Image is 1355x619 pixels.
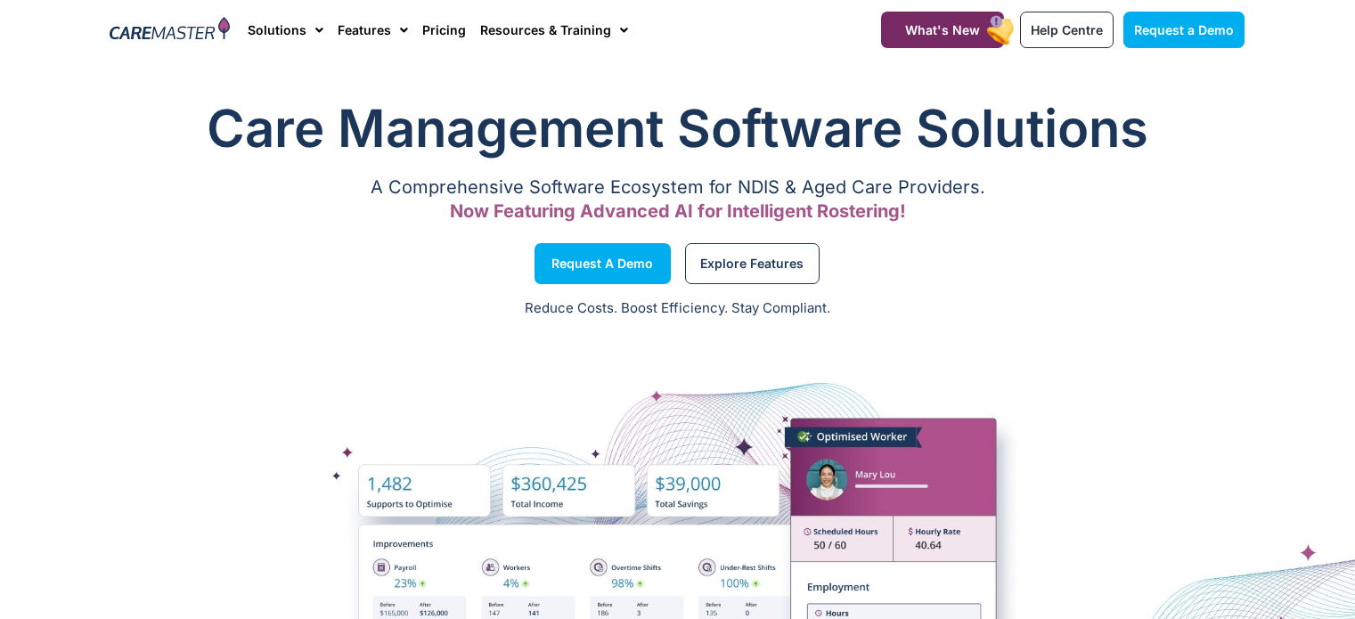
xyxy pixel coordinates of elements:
[1123,12,1245,48] a: Request a Demo
[110,182,1245,193] p: A Comprehensive Software Ecosystem for NDIS & Aged Care Providers.
[11,298,1344,319] p: Reduce Costs. Boost Efficiency. Stay Compliant.
[905,22,980,37] span: What's New
[700,259,804,268] span: Explore Features
[110,93,1245,164] h1: Care Management Software Solutions
[685,243,820,284] a: Explore Features
[1031,22,1103,37] span: Help Centre
[1134,22,1234,37] span: Request a Demo
[551,259,653,268] span: Request a Demo
[1020,12,1114,48] a: Help Centre
[110,17,230,44] img: CareMaster Logo
[535,243,671,284] a: Request a Demo
[881,12,1004,48] a: What's New
[450,200,906,222] span: Now Featuring Advanced AI for Intelligent Rostering!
